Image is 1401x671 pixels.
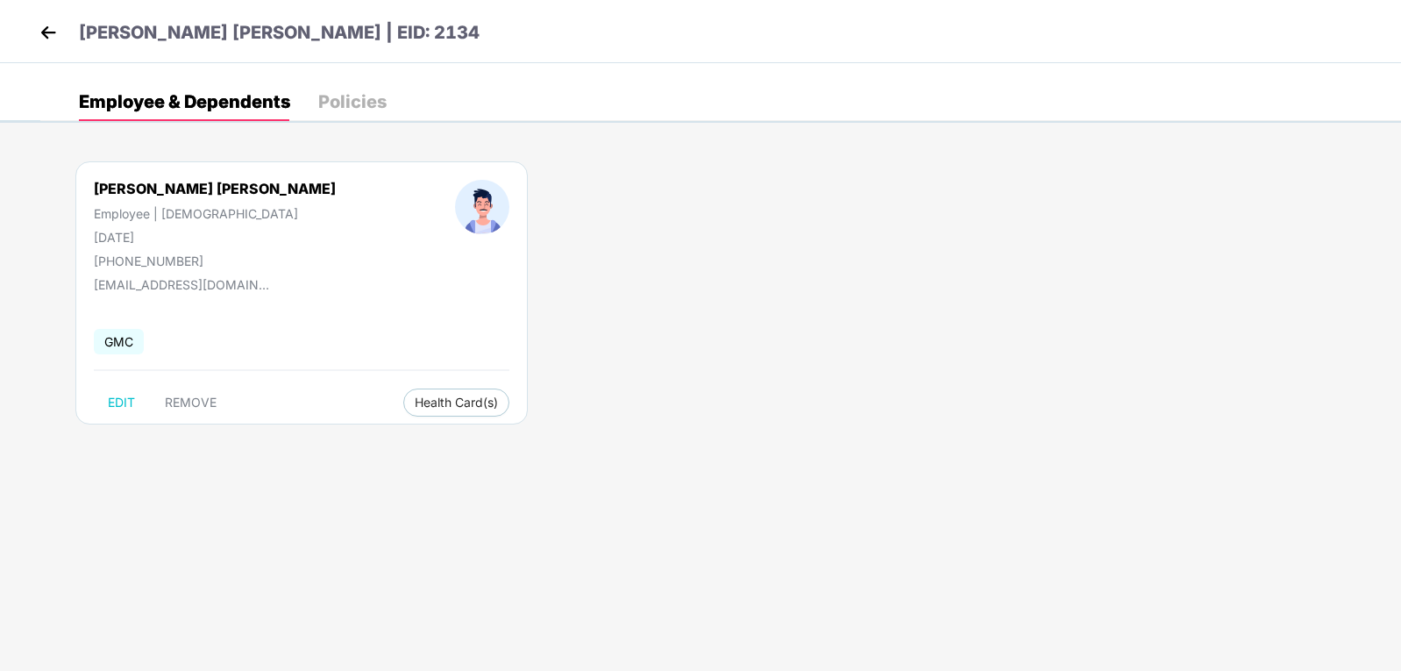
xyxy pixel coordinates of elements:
img: back [35,19,61,46]
span: Health Card(s) [415,398,498,407]
div: Policies [318,93,387,111]
span: REMOVE [165,396,217,410]
button: EDIT [94,389,149,417]
button: REMOVE [151,389,231,417]
button: Health Card(s) [403,389,509,417]
div: Employee | [DEMOGRAPHIC_DATA] [94,206,336,221]
div: [DATE] [94,230,336,245]
img: profileImage [455,180,509,234]
span: GMC [94,329,144,354]
span: EDIT [108,396,135,410]
div: [EMAIL_ADDRESS][DOMAIN_NAME] [94,277,269,292]
p: [PERSON_NAME] [PERSON_NAME] | EID: 2134 [79,19,480,46]
div: [PERSON_NAME] [PERSON_NAME] [94,180,336,197]
div: [PHONE_NUMBER] [94,253,336,268]
div: Employee & Dependents [79,93,290,111]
